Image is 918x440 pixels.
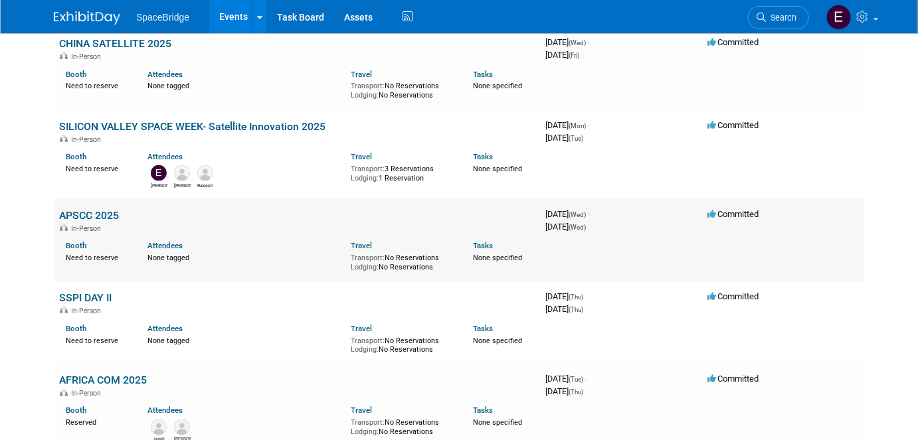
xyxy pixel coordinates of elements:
[174,419,190,435] img: Nick Muttai
[147,79,341,91] div: None tagged
[569,376,583,384] span: (Tue)
[545,291,587,301] span: [DATE]
[60,135,68,142] img: In-Person Event
[71,135,105,144] span: In-Person
[351,263,379,271] span: Lodging:
[174,165,190,181] img: Amir Kashani
[351,152,372,161] a: Travel
[351,345,379,354] span: Lodging:
[473,152,493,161] a: Tasks
[60,224,68,231] img: In-Person Event
[66,406,86,415] a: Booth
[351,406,372,415] a: Travel
[473,241,493,250] a: Tasks
[766,13,796,23] span: Search
[147,334,341,346] div: None tagged
[66,416,128,428] div: Reserved
[174,181,191,189] div: Amir Kashani
[569,306,583,313] span: (Thu)
[473,70,493,79] a: Tasks
[351,254,385,262] span: Transport:
[59,120,325,133] a: SILICON VALLEY SPACE WEEK- Satellite Innovation 2025
[60,307,68,313] img: In-Person Event
[545,304,583,314] span: [DATE]
[59,291,112,304] a: SSPI DAY II
[351,91,379,100] span: Lodging:
[71,390,105,398] span: In-Person
[66,162,128,174] div: Need to reserve
[545,209,590,219] span: [DATE]
[707,374,759,384] span: Committed
[473,324,493,333] a: Tasks
[569,135,583,142] span: (Tue)
[147,324,183,333] a: Attendees
[71,224,105,233] span: In-Person
[351,324,372,333] a: Travel
[66,79,128,91] div: Need to reserve
[351,336,385,345] span: Transport:
[351,334,453,354] div: No Reservations No Reservations
[473,406,493,415] a: Tasks
[545,222,586,232] span: [DATE]
[351,428,379,437] span: Lodging:
[351,165,385,173] span: Transport:
[66,324,86,333] a: Booth
[569,211,586,218] span: (Wed)
[54,11,120,25] img: ExhibitDay
[147,152,183,161] a: Attendees
[569,52,579,59] span: (Fri)
[147,70,183,79] a: Attendees
[748,6,809,29] a: Search
[473,165,522,173] span: None specified
[66,70,86,79] a: Booth
[66,152,86,161] a: Booth
[585,374,587,384] span: -
[351,79,453,100] div: No Reservations No Reservations
[151,181,167,189] div: Elizabeth Gelerman
[588,120,590,130] span: -
[151,419,167,435] img: Jamil Joseph
[569,389,583,396] span: (Thu)
[569,122,586,129] span: (Mon)
[59,374,147,387] a: AFRICA COM 2025
[473,82,522,90] span: None specified
[147,251,341,263] div: None tagged
[473,254,522,262] span: None specified
[569,39,586,46] span: (Wed)
[59,37,171,50] a: CHINA SATELLITE 2025
[151,165,167,181] img: Elizabeth Gelerman
[707,37,759,47] span: Committed
[147,406,183,415] a: Attendees
[66,334,128,346] div: Need to reserve
[351,162,453,183] div: 3 Reservations 1 Reservation
[707,120,759,130] span: Committed
[569,293,583,301] span: (Thu)
[351,241,372,250] a: Travel
[60,390,68,396] img: In-Person Event
[197,165,213,181] img: Rakesh Sharma
[351,82,385,90] span: Transport:
[569,224,586,231] span: (Wed)
[197,181,214,189] div: Rakesh Sharma
[585,291,587,301] span: -
[545,387,583,397] span: [DATE]
[351,174,379,183] span: Lodging:
[707,209,759,219] span: Committed
[545,374,587,384] span: [DATE]
[60,52,68,59] img: In-Person Event
[351,416,453,437] div: No Reservations No Reservations
[147,241,183,250] a: Attendees
[707,291,759,301] span: Committed
[59,209,119,222] a: APSCC 2025
[545,133,583,143] span: [DATE]
[136,12,189,23] span: SpaceBridge
[66,241,86,250] a: Booth
[351,419,385,427] span: Transport:
[545,120,590,130] span: [DATE]
[71,52,105,61] span: In-Person
[588,37,590,47] span: -
[351,251,453,271] div: No Reservations No Reservations
[588,209,590,219] span: -
[351,70,372,79] a: Travel
[473,419,522,427] span: None specified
